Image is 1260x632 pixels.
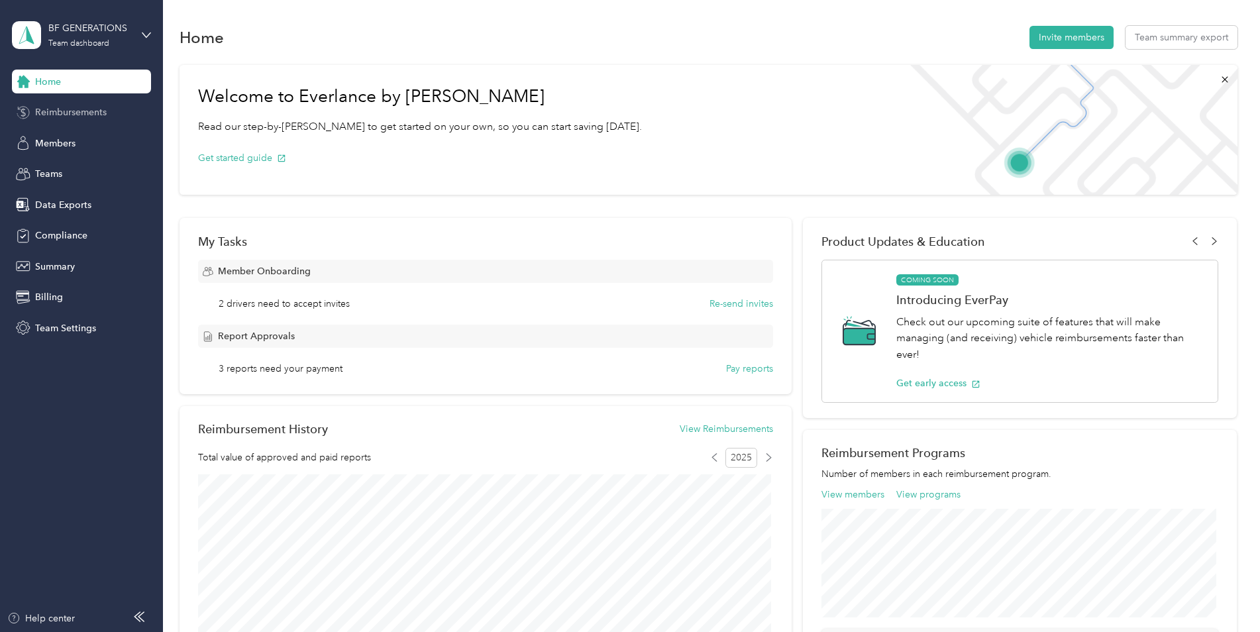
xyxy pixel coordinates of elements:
p: Number of members in each reimbursement program. [821,467,1218,481]
h1: Home [180,30,224,44]
div: My Tasks [198,235,773,248]
button: Pay reports [726,362,773,376]
iframe: Everlance-gr Chat Button Frame [1186,558,1260,632]
span: Reimbursements [35,105,107,119]
h2: Reimbursement Programs [821,446,1218,460]
span: Total value of approved and paid reports [198,450,371,464]
button: Get started guide [198,151,286,165]
span: Home [35,75,61,89]
img: Welcome to everlance [897,65,1237,195]
button: Team summary export [1126,26,1237,49]
span: 2025 [725,448,757,468]
h1: Introducing EverPay [896,293,1204,307]
span: Summary [35,260,75,274]
h2: Reimbursement History [198,422,328,436]
span: Product Updates & Education [821,235,985,248]
p: Check out our upcoming suite of features that will make managing (and receiving) vehicle reimburs... [896,314,1204,363]
span: Teams [35,167,62,181]
h1: Welcome to Everlance by [PERSON_NAME] [198,86,642,107]
span: Report Approvals [218,329,295,343]
button: Invite members [1029,26,1114,49]
span: 2 drivers need to accept invites [219,297,350,311]
span: Data Exports [35,198,91,212]
span: Compliance [35,229,87,242]
span: COMING SOON [896,274,959,286]
div: BF GENERATIONS [48,21,131,35]
button: Get early access [896,376,980,390]
button: View programs [896,488,961,501]
button: Help center [7,611,75,625]
span: 3 reports need your payment [219,362,342,376]
span: Team Settings [35,321,96,335]
span: Member Onboarding [218,264,311,278]
p: Read our step-by-[PERSON_NAME] to get started on your own, so you can start saving [DATE]. [198,119,642,135]
span: Members [35,136,76,150]
button: View members [821,488,884,501]
button: View Reimbursements [680,422,773,436]
button: Re-send invites [709,297,773,311]
span: Billing [35,290,63,304]
div: Team dashboard [48,40,109,48]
